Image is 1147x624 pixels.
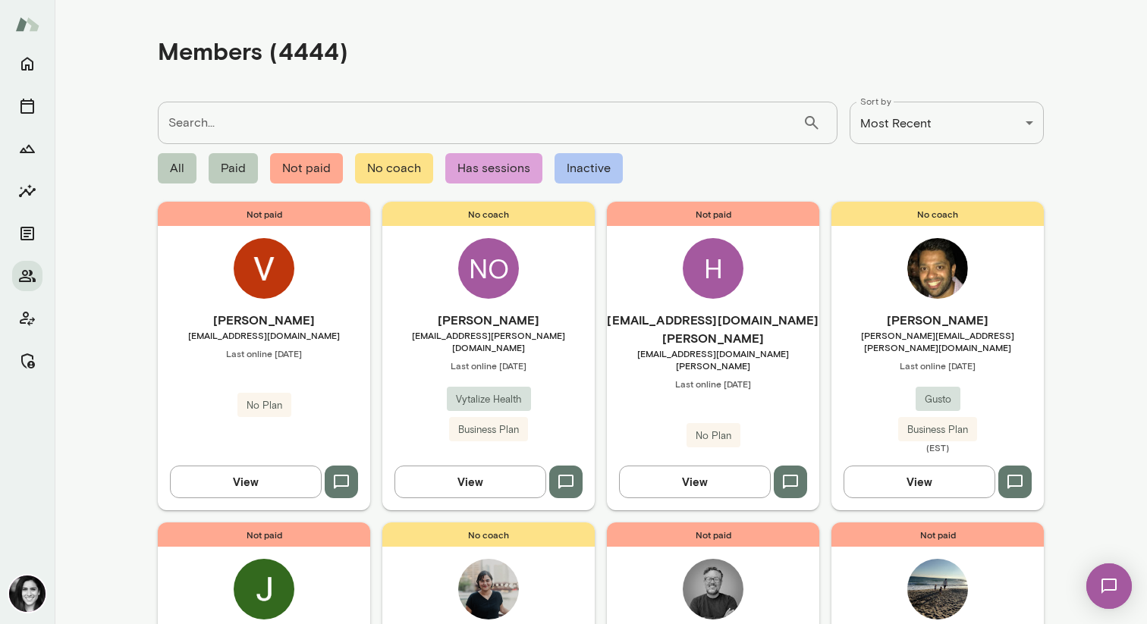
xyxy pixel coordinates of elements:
[270,153,343,183] span: Not paid
[831,202,1044,226] span: No coach
[15,10,39,39] img: Mento
[831,522,1044,547] span: Not paid
[447,392,531,407] span: Vytalize Health
[555,153,623,183] span: Inactive
[158,153,196,183] span: All
[916,392,960,407] span: Gusto
[458,559,519,619] img: Aisha Johnson
[170,466,322,497] button: View
[831,359,1044,372] span: Last online [DATE]
[607,202,819,226] span: Not paid
[831,441,1044,453] span: (EST)
[12,91,42,121] button: Sessions
[687,428,740,444] span: No Plan
[9,575,46,612] img: Jamie Albers
[683,559,743,619] img: dane howard
[831,329,1044,353] span: [PERSON_NAME][EMAIL_ADDRESS][PERSON_NAME][DOMAIN_NAME]
[445,153,542,183] span: Has sessions
[907,559,968,619] img: Clark Dinnison
[683,238,743,299] div: H
[850,102,1044,144] div: Most Recent
[209,153,258,183] span: Paid
[607,347,819,372] span: [EMAIL_ADDRESS][DOMAIN_NAME][PERSON_NAME]
[234,559,294,619] img: Jonathan Go
[12,303,42,334] button: Client app
[12,261,42,291] button: Members
[234,238,294,299] img: Varnit Grewal
[237,398,291,413] span: No Plan
[844,466,995,497] button: View
[12,218,42,249] button: Documents
[158,347,370,359] span: Last online [DATE]
[12,346,42,376] button: Manage
[458,238,519,299] div: NO
[382,522,595,547] span: No coach
[831,311,1044,329] h6: [PERSON_NAME]
[382,202,595,226] span: No coach
[607,522,819,547] span: Not paid
[158,202,370,226] span: Not paid
[382,311,595,329] h6: [PERSON_NAME]
[907,238,968,299] img: Keith Barrett
[860,95,891,108] label: Sort by
[449,422,528,437] span: Business Plan
[382,359,595,372] span: Last online [DATE]
[619,466,771,497] button: View
[158,329,370,341] span: [EMAIL_ADDRESS][DOMAIN_NAME]
[355,153,433,183] span: No coach
[158,311,370,329] h6: [PERSON_NAME]
[607,311,819,347] h6: [EMAIL_ADDRESS][DOMAIN_NAME][PERSON_NAME]
[12,176,42,206] button: Insights
[12,133,42,164] button: Growth Plan
[12,49,42,79] button: Home
[607,378,819,390] span: Last online [DATE]
[898,422,977,437] span: Business Plan
[382,329,595,353] span: [EMAIL_ADDRESS][PERSON_NAME][DOMAIN_NAME]
[394,466,546,497] button: View
[158,522,370,547] span: Not paid
[158,36,348,65] h4: Members (4444)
